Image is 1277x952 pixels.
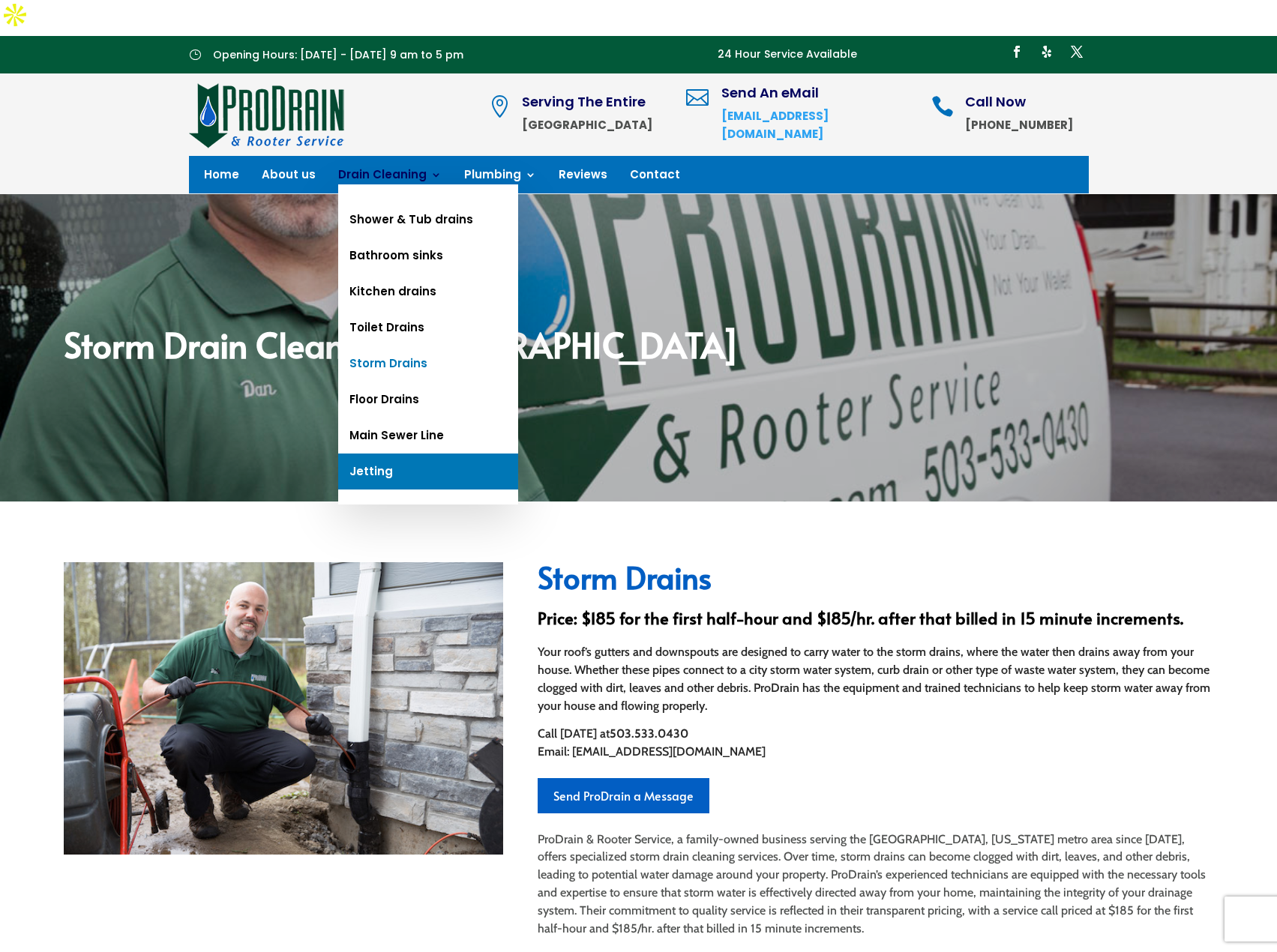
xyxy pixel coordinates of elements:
[464,169,536,186] a: Plumbing
[610,726,688,741] strong: 503.533.0430
[262,169,316,186] a: About us
[64,327,1213,369] h2: Storm Drain Cleaning [GEOGRAPHIC_DATA]
[965,92,1026,111] span: Call Now
[189,81,346,148] img: site-logo-100h
[338,310,518,346] a: Toilet Drains
[338,382,518,418] a: Floor Drains
[931,95,954,118] span: 
[538,643,1213,715] p: Your roof’s gutters and downspouts are designed to carry water to the storm drains, where the wat...
[630,169,680,186] a: Contact
[721,108,829,142] a: [EMAIL_ADDRESS][DOMAIN_NAME]
[522,92,646,111] span: Serving The Entire
[204,169,239,186] a: Home
[338,346,518,382] a: Storm Drains
[1065,40,1089,64] a: Follow on X
[1005,40,1029,64] a: Follow on Facebook
[721,83,819,102] span: Send An eMail
[718,46,857,64] p: 24 Hour Service Available
[338,274,518,310] a: Kitchen drains
[559,169,607,186] a: Reviews
[538,744,766,759] span: Email: [EMAIL_ADDRESS][DOMAIN_NAME]
[538,609,1213,633] h3: Price: $185 for the first half-hour and $185/hr. after that billed in 15 minute increments.
[338,202,518,238] a: Shower & Tub drains
[338,169,442,186] a: Drain Cleaning
[213,47,463,62] span: Opening Hours: [DATE] - [DATE] 9 am to 5 pm
[1035,40,1059,64] a: Follow on Yelp
[538,562,1213,600] h2: Storm Drains
[64,562,502,855] img: _MG_4137 copy
[538,831,1213,950] p: ProDrain & Rooter Service, a family-owned business serving the [GEOGRAPHIC_DATA], [US_STATE] metr...
[338,454,518,489] a: Jetting
[338,418,518,454] a: Main Sewer Line
[189,49,201,60] span: }
[338,238,518,274] a: Bathroom sinks
[538,726,610,741] span: Call [DATE] at
[965,117,1073,133] strong: [PHONE_NUMBER]
[686,86,709,109] span: 
[538,778,709,813] a: Send ProDrain a Message
[488,95,511,118] span: 
[522,117,652,133] strong: [GEOGRAPHIC_DATA]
